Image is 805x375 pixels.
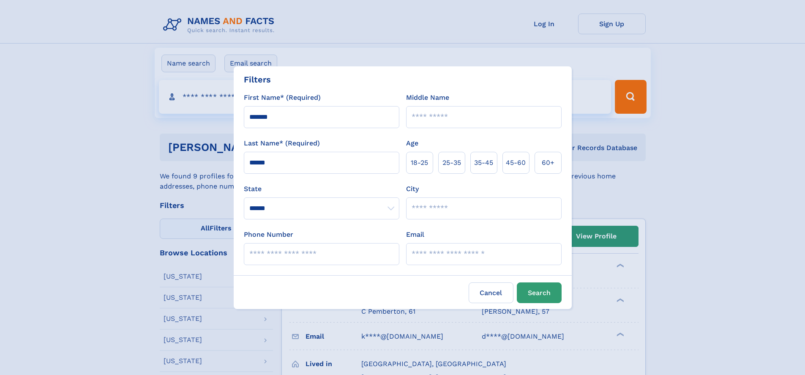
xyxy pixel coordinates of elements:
[244,73,271,86] div: Filters
[406,184,419,194] label: City
[411,158,428,168] span: 18‑25
[506,158,526,168] span: 45‑60
[244,138,320,148] label: Last Name* (Required)
[474,158,493,168] span: 35‑45
[469,282,513,303] label: Cancel
[244,93,321,103] label: First Name* (Required)
[244,184,399,194] label: State
[244,230,293,240] label: Phone Number
[542,158,554,168] span: 60+
[442,158,461,168] span: 25‑35
[517,282,562,303] button: Search
[406,230,424,240] label: Email
[406,93,449,103] label: Middle Name
[406,138,418,148] label: Age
